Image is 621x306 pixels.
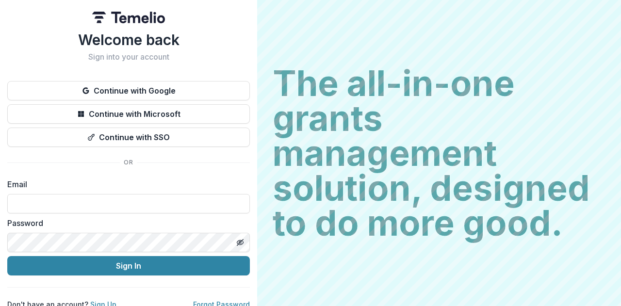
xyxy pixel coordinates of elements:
[7,104,250,124] button: Continue with Microsoft
[92,12,165,23] img: Temelio
[7,217,244,229] label: Password
[7,128,250,147] button: Continue with SSO
[7,31,250,48] h1: Welcome back
[7,178,244,190] label: Email
[7,256,250,275] button: Sign In
[7,81,250,100] button: Continue with Google
[7,52,250,62] h2: Sign into your account
[232,235,248,250] button: Toggle password visibility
